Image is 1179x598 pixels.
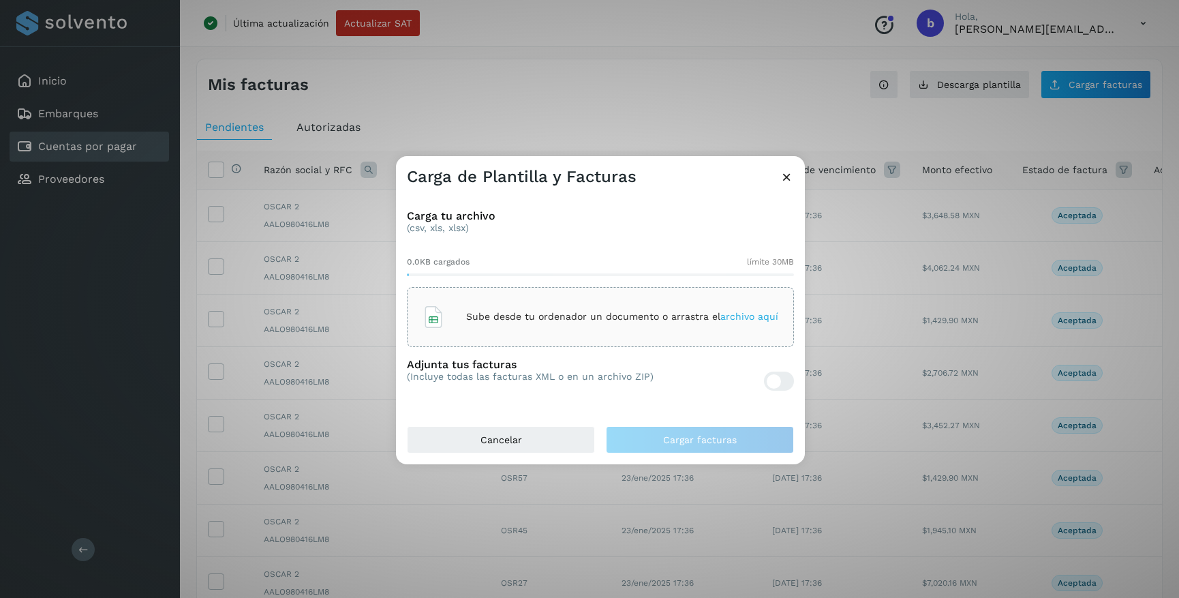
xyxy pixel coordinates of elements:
button: Cancelar [407,426,595,453]
span: Cargar facturas [663,435,737,445]
p: Sube desde tu ordenador un documento o arrastra el [466,311,778,323]
h3: Carga tu archivo [407,209,794,222]
h3: Adjunta tus facturas [407,358,654,371]
span: Cancelar [480,435,522,445]
h3: Carga de Plantilla y Facturas [407,167,637,187]
span: 0.0KB cargados [407,256,470,268]
button: Cargar facturas [606,426,794,453]
p: (csv, xls, xlsx) [407,222,794,234]
p: (Incluye todas las facturas XML o en un archivo ZIP) [407,371,654,383]
span: límite 30MB [747,256,794,268]
span: archivo aquí [720,311,778,322]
